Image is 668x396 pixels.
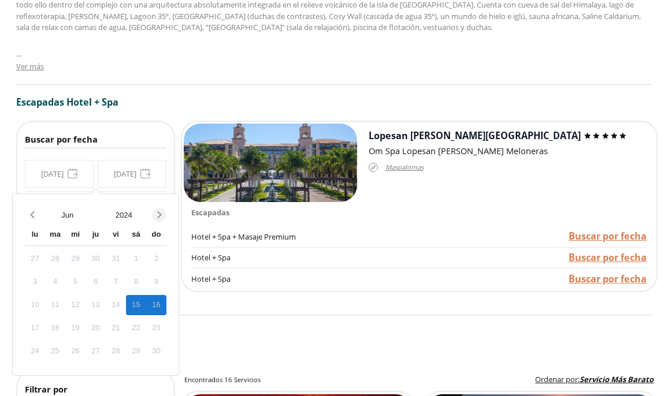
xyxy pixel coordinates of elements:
div: 30 [146,341,166,361]
span: Ordenar por [535,374,578,384]
span: Filtrar por [25,383,68,395]
div: 12 [65,295,86,315]
span: Escapadas [191,207,229,218]
div: 22 [126,318,146,338]
button: Previous month [25,205,39,225]
span: Escapadas [16,96,64,109]
div: ju [86,225,106,245]
div: 3 [25,272,45,292]
label: : [535,374,654,386]
div: 29 [126,341,146,361]
div: 16 [146,295,166,315]
div: 13 [86,295,106,315]
div: 6 [86,272,106,292]
div: 17 [25,318,45,338]
div: 14 [106,295,126,315]
div: 30 [86,249,106,269]
div: Om Spa Lopesan [PERSON_NAME] Meloneras [369,144,655,158]
div: 21 [106,318,126,338]
div: 28 [45,249,65,269]
div: mi [65,225,86,245]
div: 23 [146,318,166,338]
div: 15 [126,295,146,315]
div: Calendar wrapper [25,225,166,361]
span: ... [16,47,21,60]
span: Servicio Más Barato [580,374,654,384]
span: Lopesan [PERSON_NAME][GEOGRAPHIC_DATA] [369,129,581,142]
div: 19 [65,318,86,338]
div: vi [106,225,126,245]
div: Hotel + Spa [191,268,373,289]
h2: Encontrados 16 Servicios [184,375,261,384]
div: 20 [86,318,106,338]
a: Buscar por fecha [569,272,647,286]
div: do [146,225,166,245]
div: 10 [25,295,45,315]
div: lu [25,225,45,245]
a: Buscar por fecha [569,230,647,243]
div: 9 [146,272,166,292]
div: 28 [106,341,126,361]
div: 27 [25,249,45,269]
div: sá [126,225,146,245]
div: 7 [106,272,126,292]
div: 26 [65,341,86,361]
div: 1 [126,249,146,269]
button: Open months overlay [39,205,96,225]
div: 18 [45,318,65,338]
div: 24 [25,341,45,361]
span: Buscar por fecha [569,272,647,285]
div: 2 [146,249,166,269]
div: Calendar days [25,249,166,361]
div: 27 [86,341,106,361]
span: Hotel + Spa [66,96,118,109]
button: Next month [152,205,166,225]
div: 5 [65,272,86,292]
span: Maspalomas [385,161,424,174]
div: 11 [45,295,65,315]
button: Ver más [16,61,44,73]
span: Buscar por fecha [25,133,98,145]
span: Buscar por fecha [569,251,647,264]
button: Open years overlay [96,205,153,225]
div: 29 [65,249,86,269]
span: Ver más [16,61,44,72]
a: Buscar por fecha [569,251,647,264]
div: ma [45,225,65,245]
div: 8 [126,272,146,292]
div: 31 [106,249,126,269]
div: 25 [45,341,65,361]
div: Hotel + Spa [191,248,373,269]
div: 4 [45,272,65,292]
div: Hotel + Spa + Masaje Premium [191,226,373,248]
